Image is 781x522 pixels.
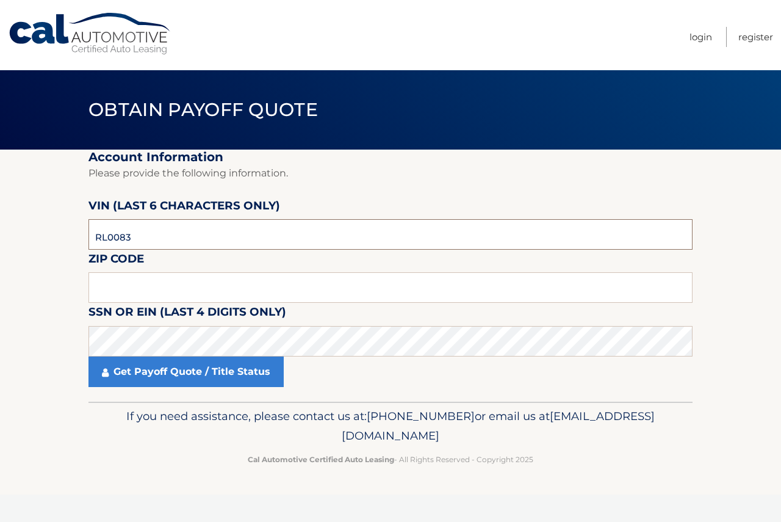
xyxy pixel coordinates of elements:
[88,165,693,182] p: Please provide the following information.
[738,27,773,47] a: Register
[96,407,685,446] p: If you need assistance, please contact us at: or email us at
[88,303,286,325] label: SSN or EIN (last 4 digits only)
[88,150,693,165] h2: Account Information
[8,12,173,56] a: Cal Automotive
[88,250,144,272] label: Zip Code
[88,357,284,387] a: Get Payoff Quote / Title Status
[689,27,712,47] a: Login
[88,98,318,121] span: Obtain Payoff Quote
[88,197,280,219] label: VIN (last 6 characters only)
[248,455,394,464] strong: Cal Automotive Certified Auto Leasing
[96,453,685,466] p: - All Rights Reserved - Copyright 2025
[367,409,475,423] span: [PHONE_NUMBER]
